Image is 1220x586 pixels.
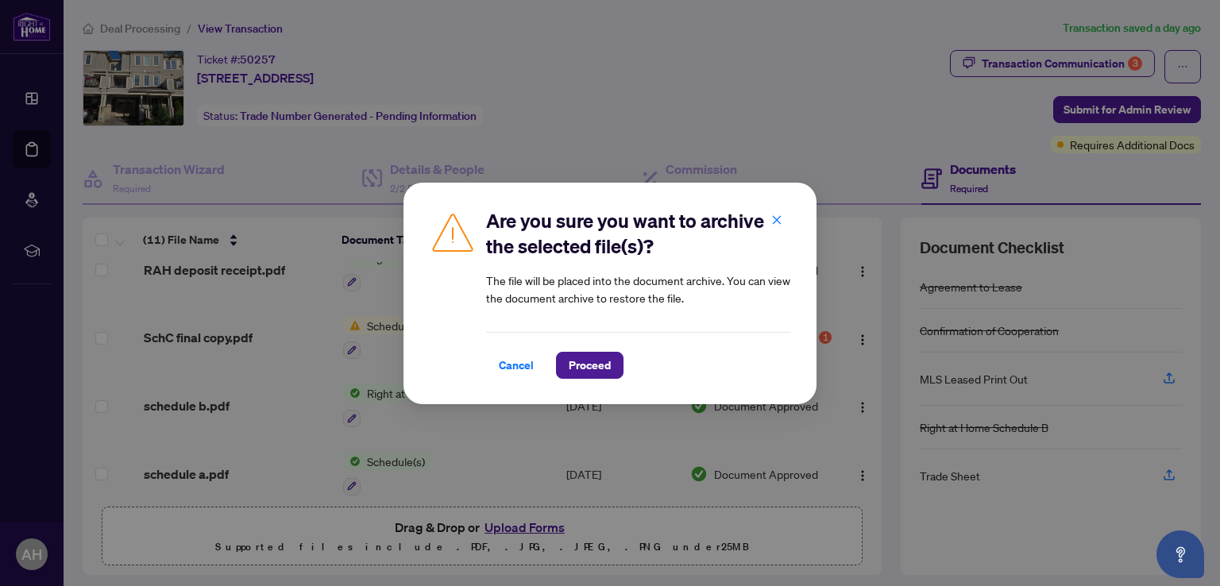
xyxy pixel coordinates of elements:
button: Open asap [1156,530,1204,578]
article: The file will be placed into the document archive. You can view the document archive to restore t... [486,272,791,306]
span: Cancel [499,353,534,378]
span: close [771,214,782,225]
span: Proceed [569,353,611,378]
h2: Are you sure you want to archive the selected file(s)? [486,208,791,259]
img: Caution Icon [429,208,477,256]
button: Cancel [486,352,546,379]
button: Proceed [556,352,624,379]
